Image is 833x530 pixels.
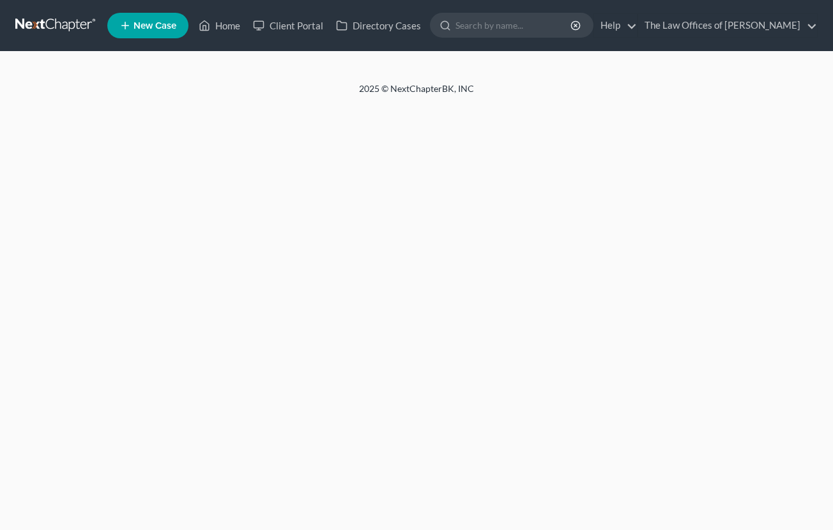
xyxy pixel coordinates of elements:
[455,13,572,37] input: Search by name...
[52,82,781,105] div: 2025 © NextChapterBK, INC
[134,21,176,31] span: New Case
[330,14,427,37] a: Directory Cases
[192,14,247,37] a: Home
[638,14,817,37] a: The Law Offices of [PERSON_NAME]
[247,14,330,37] a: Client Portal
[594,14,637,37] a: Help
